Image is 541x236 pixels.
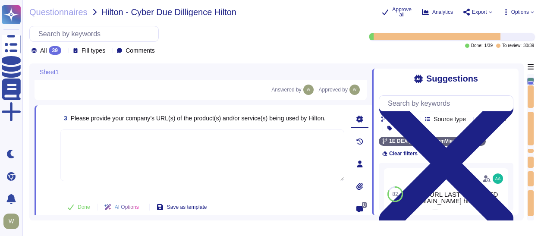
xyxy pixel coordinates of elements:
span: 30 / 39 [523,44,534,48]
span: Sheet1 [40,69,59,75]
img: user [303,85,314,95]
button: user [2,212,25,231]
span: 3 [60,115,67,121]
span: Analytics [432,9,453,15]
button: Save as template [150,198,214,216]
span: Questionnaires [29,8,88,16]
input: Search by keywords [34,26,158,41]
span: To review: [502,44,522,48]
span: Options [511,9,529,15]
span: 0 [362,202,367,208]
span: Please provide your company’s URL(s) of the product(s) and/or service(s) being used by Hilton. [71,115,326,122]
span: Done [78,205,90,210]
button: Approve all [382,7,412,17]
img: user [349,85,360,95]
button: Analytics [422,9,453,16]
input: Search by keywords [384,96,513,111]
span: Export [472,9,487,15]
img: user [493,173,503,184]
span: Fill types [82,47,105,53]
span: Hilton - Cyber Due Dilligence Hilton [101,8,236,16]
button: Done [60,198,97,216]
span: Answered by [271,87,301,92]
span: AI Options [115,205,139,210]
span: 1 / 39 [484,44,492,48]
span: Comments [126,47,155,53]
span: All [40,47,47,53]
span: Save as template [167,205,207,210]
span: Done: [471,44,483,48]
img: user [3,214,19,229]
div: 39 [49,46,61,55]
span: Approve all [392,7,412,17]
span: 82 [392,192,398,197]
span: Approved by [319,87,348,92]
